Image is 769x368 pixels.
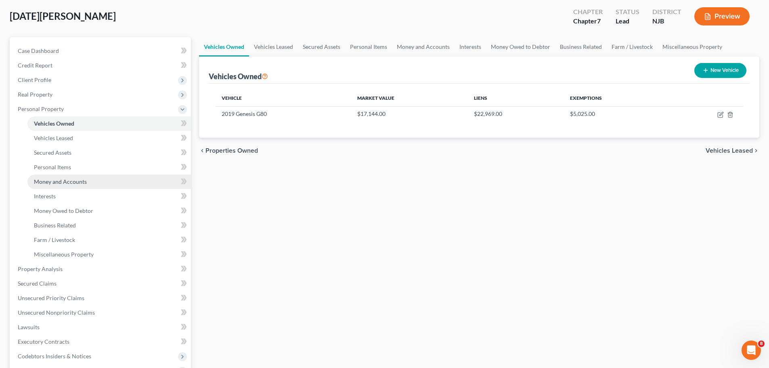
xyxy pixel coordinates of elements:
div: NJB [652,17,681,26]
a: Business Related [27,218,191,233]
a: Lawsuits [11,320,191,334]
span: Money Owed to Debtor [34,207,93,214]
span: Executory Contracts [18,338,69,345]
span: Case Dashboard [18,47,59,54]
button: chevron_left Properties Owned [199,147,258,154]
span: Vehicles Leased [34,135,73,141]
a: Farm / Livestock [607,37,658,57]
span: Properties Owned [205,147,258,154]
i: chevron_left [199,147,205,154]
a: Executory Contracts [11,334,191,349]
a: Vehicles Owned [27,116,191,131]
a: Money and Accounts [392,37,455,57]
td: $17,144.00 [351,106,467,122]
span: Unsecured Nonpriority Claims [18,309,95,316]
button: Preview [694,7,750,25]
iframe: Intercom live chat [742,341,761,360]
span: 8 [758,341,765,347]
a: Miscellaneous Property [27,247,191,262]
a: Money and Accounts [27,175,191,189]
a: Miscellaneous Property [658,37,727,57]
a: Credit Report [11,58,191,73]
th: Vehicle [215,90,351,106]
a: Interests [455,37,486,57]
a: Money Owed to Debtor [27,204,191,218]
span: Vehicles Leased [706,147,753,154]
span: Business Related [34,222,76,229]
span: Real Property [18,91,52,98]
a: Case Dashboard [11,44,191,58]
span: Personal Items [34,164,71,170]
span: Property Analysis [18,265,63,272]
div: Chapter [573,17,603,26]
a: Secured Assets [27,145,191,160]
span: Secured Assets [34,149,71,156]
a: Secured Claims [11,276,191,291]
div: Lead [616,17,639,26]
span: Secured Claims [18,280,57,287]
a: Personal Items [345,37,392,57]
span: Interests [34,193,56,200]
span: Unsecured Priority Claims [18,294,84,301]
a: Unsecured Priority Claims [11,291,191,305]
a: Secured Assets [298,37,345,57]
div: District [652,7,681,17]
td: $22,969.00 [467,106,564,122]
a: Property Analysis [11,262,191,276]
span: Farm / Livestock [34,236,75,243]
button: New Vehicle [694,63,746,78]
th: Market Value [351,90,467,106]
a: Farm / Livestock [27,233,191,247]
span: Vehicles Owned [34,120,74,127]
i: chevron_right [753,147,759,154]
a: Money Owed to Debtor [486,37,555,57]
span: Lawsuits [18,324,40,330]
span: 7 [597,17,601,25]
span: Miscellaneous Property [34,251,94,258]
div: Status [616,7,639,17]
td: $5,025.00 [564,106,668,122]
a: Vehicles Leased [27,131,191,145]
a: Vehicles Owned [199,37,249,57]
div: Chapter [573,7,603,17]
span: Codebtors Insiders & Notices [18,353,91,360]
span: Credit Report [18,62,52,69]
a: Vehicles Leased [249,37,298,57]
th: Exemptions [564,90,668,106]
span: [DATE][PERSON_NAME] [10,10,116,22]
td: 2019 Genesis G80 [215,106,351,122]
a: Unsecured Nonpriority Claims [11,305,191,320]
button: Vehicles Leased chevron_right [706,147,759,154]
a: Personal Items [27,160,191,175]
span: Personal Property [18,105,64,112]
span: Client Profile [18,76,51,83]
a: Business Related [555,37,607,57]
th: Liens [467,90,564,106]
div: Vehicles Owned [209,71,268,81]
span: Money and Accounts [34,178,87,185]
a: Interests [27,189,191,204]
